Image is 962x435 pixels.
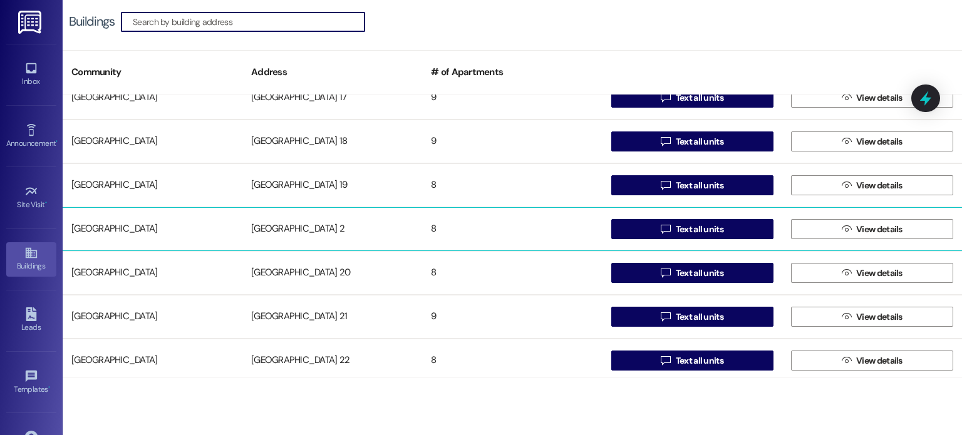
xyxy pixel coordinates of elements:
span: • [48,383,50,392]
div: 9 [422,129,602,154]
i:  [661,312,670,322]
div: 9 [422,85,602,110]
i:  [661,93,670,103]
span: View details [856,179,903,192]
span: Text all units [676,310,723,324]
span: Text all units [676,135,723,148]
div: [GEOGRAPHIC_DATA] 21 [242,304,422,329]
i:  [661,268,670,278]
button: Text all units [611,131,773,151]
button: Text all units [611,175,773,195]
i:  [842,268,851,278]
span: • [45,198,47,207]
span: View details [856,267,903,280]
div: [GEOGRAPHIC_DATA] [63,217,242,242]
button: View details [791,175,953,195]
button: View details [791,307,953,327]
a: Templates • [6,366,56,399]
button: View details [791,88,953,108]
div: 9 [422,304,602,329]
a: Inbox [6,58,56,91]
div: 8 [422,217,602,242]
div: [GEOGRAPHIC_DATA] [63,348,242,373]
span: Text all units [676,267,723,280]
span: View details [856,135,903,148]
i:  [842,136,851,146]
i:  [842,224,851,234]
button: View details [791,263,953,283]
button: View details [791,131,953,151]
span: View details [856,223,903,236]
span: Text all units [676,179,723,192]
div: # of Apartments [422,57,602,88]
img: ResiDesk Logo [18,11,44,34]
div: [GEOGRAPHIC_DATA] 18 [242,129,422,154]
div: 8 [422,173,602,198]
span: View details [856,91,903,105]
button: View details [791,219,953,239]
button: Text all units [611,88,773,108]
button: Text all units [611,351,773,371]
i:  [842,180,851,190]
span: Text all units [676,354,723,367]
div: [GEOGRAPHIC_DATA] [63,304,242,329]
div: [GEOGRAPHIC_DATA] 2 [242,217,422,242]
span: View details [856,310,903,324]
div: [GEOGRAPHIC_DATA] [63,260,242,285]
div: [GEOGRAPHIC_DATA] [63,85,242,110]
div: Address [242,57,422,88]
i:  [842,356,851,366]
div: [GEOGRAPHIC_DATA] [63,129,242,154]
i:  [661,180,670,190]
i:  [842,93,851,103]
i:  [661,136,670,146]
a: Buildings [6,242,56,276]
div: [GEOGRAPHIC_DATA] 20 [242,260,422,285]
div: [GEOGRAPHIC_DATA] 19 [242,173,422,198]
div: [GEOGRAPHIC_DATA] [63,173,242,198]
input: Search by building address [133,13,365,31]
div: [GEOGRAPHIC_DATA] 17 [242,85,422,110]
button: Text all units [611,307,773,327]
a: Site Visit • [6,181,56,215]
button: View details [791,351,953,371]
button: Text all units [611,219,773,239]
a: Leads [6,304,56,337]
div: Buildings [69,15,115,28]
div: [GEOGRAPHIC_DATA] 22 [242,348,422,373]
i:  [842,312,851,322]
i:  [661,356,670,366]
div: 8 [422,348,602,373]
span: Text all units [676,91,723,105]
i:  [661,224,670,234]
span: View details [856,354,903,367]
div: Community [63,57,242,88]
button: Text all units [611,263,773,283]
div: 8 [422,260,602,285]
span: Text all units [676,223,723,236]
span: • [56,137,58,146]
